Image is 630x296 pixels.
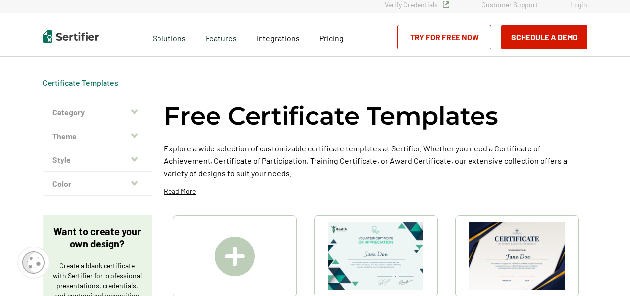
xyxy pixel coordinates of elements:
img: Volunteer Certificate of Appreciation Template [328,222,424,290]
p: Read More [164,186,196,196]
p: Want to create your own design? [52,225,142,250]
a: Pricing [319,31,344,43]
span: Features [206,31,237,43]
iframe: Chat Widget [580,248,630,296]
img: Verified [443,1,449,8]
a: Login [570,0,587,9]
button: Color [43,172,152,196]
span: Solutions [153,31,186,43]
img: Cookie Popup Icon [22,251,45,274]
img: Certificate of Appreciation for Church​ [469,222,565,290]
button: Theme [43,124,152,148]
a: Certificate Templates [43,78,118,87]
h1: Free Certificate Templates [164,100,498,132]
a: Try for Free Now [397,25,491,49]
p: Explore a wide selection of customizable certificate templates at Sertifier. Whether you need a C... [164,142,587,179]
span: Integrations [257,33,300,43]
span: Certificate Templates [43,78,118,88]
img: Sertifier | Digital Credentialing Platform [43,30,99,43]
button: Style [43,148,152,172]
a: Customer Support [481,0,538,9]
a: Integrations [257,31,300,43]
div: Breadcrumb [43,78,118,88]
span: Pricing [319,33,344,43]
a: Verify Credentials [385,0,449,9]
img: Create A Blank Certificate [215,237,255,276]
button: Schedule a Demo [501,25,587,49]
button: Category [43,100,152,124]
